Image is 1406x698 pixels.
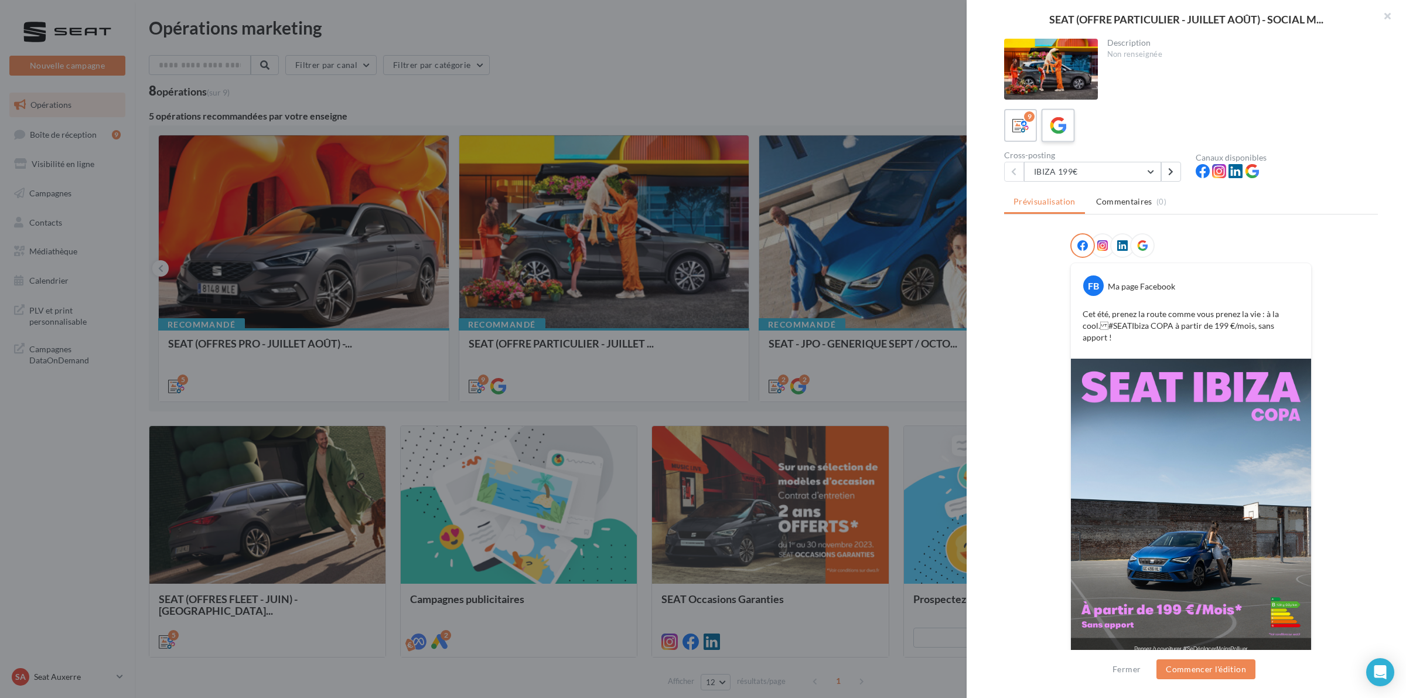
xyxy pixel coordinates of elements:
[1107,49,1369,60] div: Non renseignée
[1024,162,1161,182] button: IBIZA 199€
[1107,39,1369,47] div: Description
[1156,197,1166,206] span: (0)
[1108,281,1175,292] div: Ma page Facebook
[1049,14,1323,25] span: SEAT (OFFRE PARTICULIER - JUILLET AOÛT) - SOCIAL M...
[1156,659,1255,679] button: Commencer l'édition
[1083,275,1104,296] div: FB
[1024,111,1035,122] div: 9
[1004,151,1186,159] div: Cross-posting
[1366,658,1394,686] div: Open Intercom Messenger
[1108,662,1145,676] button: Fermer
[1083,308,1299,343] p: Cet été, prenez la route comme vous prenez la vie : à la cool. #SEATIbiza COPA à partir de 199 €/...
[1196,154,1378,162] div: Canaux disponibles
[1096,196,1152,207] span: Commentaires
